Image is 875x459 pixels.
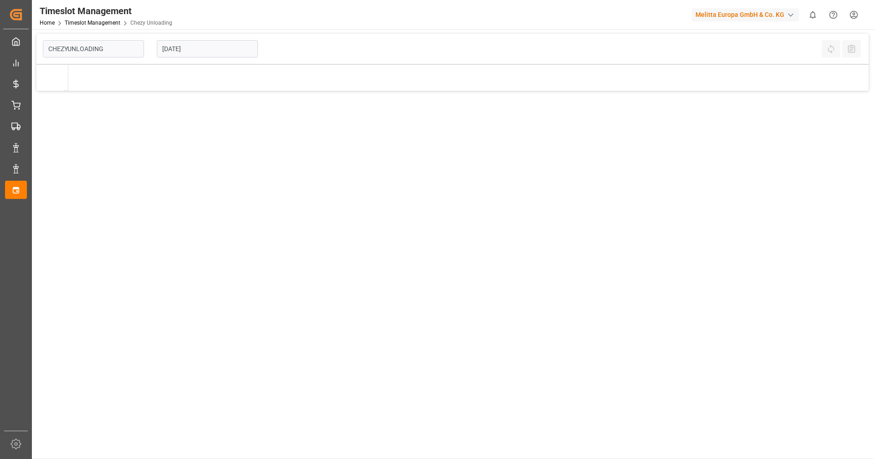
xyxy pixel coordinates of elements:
button: show 0 new notifications [803,5,823,25]
input: DD-MM-YYYY [157,40,258,57]
a: Home [40,20,55,26]
button: Help Center [823,5,844,25]
div: Timeslot Management [40,4,172,18]
div: Melitta Europa GmbH & Co. KG [692,8,799,21]
input: Type to search/select [43,40,144,57]
a: Timeslot Management [65,20,120,26]
button: Melitta Europa GmbH & Co. KG [692,6,803,23]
